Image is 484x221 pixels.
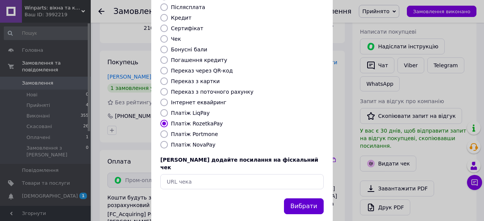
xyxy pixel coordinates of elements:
label: Чек [171,36,181,42]
label: Бонусні бали [171,46,207,53]
label: Платіж NovaPay [171,142,216,148]
label: Платіж Portmone [171,131,218,137]
input: URL чека [160,174,324,189]
label: Кредит [171,15,191,21]
label: Платіж LiqPay [171,110,209,116]
label: Сертифікат [171,25,203,31]
label: Післясплата [171,4,205,10]
button: Вибрати [284,198,324,215]
span: [PERSON_NAME] додайте посилання на фіскальний чек [160,157,318,170]
label: Погашення кредиту [171,57,227,63]
label: Переказ з поточного рахунку [171,89,253,95]
label: Переказ з картки [171,78,220,84]
label: Інтернет еквайринг [171,99,226,105]
label: Платіж RozetkaPay [171,121,223,127]
label: Переказ через QR-код [171,68,233,74]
